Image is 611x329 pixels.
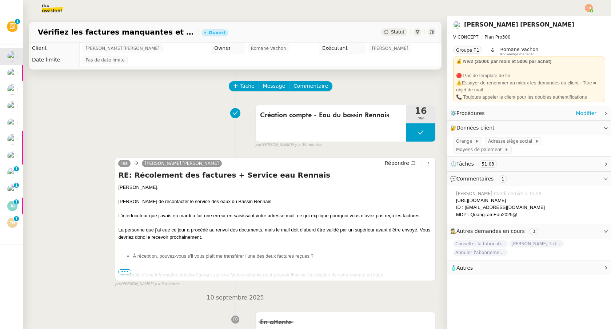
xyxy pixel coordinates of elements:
img: users%2FABbKNE6cqURruDjcsiPjnOKQJp72%2Favatar%2F553dd27b-fe40-476d-bebb-74bc1599d59c [7,84,17,95]
div: ⚙️Procédures Modifier [447,106,611,120]
span: [PERSON_NAME] [PERSON_NAME] [85,45,159,52]
nz-badge-sup: 1 [15,19,20,24]
span: Commentaires [456,176,494,182]
span: Commentaire [293,82,328,90]
span: il y a 35 minutes [292,142,322,148]
span: Pas de date limite [85,56,125,64]
img: users%2Ff7AvM1H5WROKDkFYQNHz8zv46LV2%2Favatar%2Ffa026806-15e4-4312-a94b-3cc825a940eb [453,21,461,29]
img: users%2FtFhOaBya8rNVU5KG7br7ns1BCvi2%2Favatar%2Faa8c47da-ee6c-4101-9e7d-730f2e64f978 [7,168,17,178]
span: il y a 6 minutes [151,281,179,287]
img: users%2Ff7AvM1H5WROKDkFYQNHz8zv46LV2%2Favatar%2Ffa026806-15e4-4312-a94b-3cc825a940eb [7,51,17,62]
span: V CONCEPT [453,35,478,40]
button: Répondre [382,159,418,167]
span: Adresse siège social [488,138,535,145]
span: 🔐 [450,124,498,132]
div: 🔐Données client [447,121,611,135]
nz-badge-sup: 1 [14,183,19,188]
span: & [491,47,494,56]
button: Message [259,81,289,91]
span: Vérifiez les factures manquantes et contactez le service d'eau [38,28,196,36]
span: Création compte - Eau du bassin Rennais [260,110,402,121]
span: Moyens de paiement [456,146,504,153]
strong: 💰 Niv2 (3500€ par mois et 500€ par achat) [456,59,551,64]
div: [URL][DOMAIN_NAME] [456,197,605,204]
span: 💬 [450,176,510,182]
span: Données client [456,125,495,131]
td: Owner [211,43,245,54]
small: [PERSON_NAME] [255,142,322,148]
span: Répondre [385,159,409,167]
span: Orange [456,138,475,145]
div: 📞 Toujours appeler le client pour les doubles authentifications [456,94,602,101]
span: min [406,115,435,122]
a: [PERSON_NAME] [PERSON_NAME] [464,21,574,28]
div: [PERSON_NAME], [118,184,432,191]
li: À réception, pouvez-vous s’il vous plaît me transférer l’une des deux factures reçues ? [133,253,432,260]
nz-tag: 51:03 [479,160,497,168]
img: svg [7,218,17,228]
nz-tag: 3 [530,228,538,235]
nz-badge-sup: 1 [14,216,19,221]
div: ⏲️Tâches 51:03 [447,157,611,171]
app-user-label: Knowledge manager [500,47,539,56]
span: mardi dernier à 15:59 [494,190,543,197]
a: Modifier [576,109,596,118]
span: Annuler l'abonnement Livebox [453,249,508,256]
td: Client [29,43,80,54]
div: 💬Commentaires 1 [447,172,611,186]
span: 10 septembre 2025 [201,293,270,303]
span: ⏲️ [450,161,503,167]
span: Plan Pro [484,35,502,40]
small: [PERSON_NAME] [115,281,179,287]
span: Message [263,82,285,90]
img: users%2FKIcnt4T8hLMuMUUpHYCYQM06gPC2%2Favatar%2F1dbe3bdc-0f95-41bf-bf6e-fc84c6569aaf [7,184,17,194]
p: 1 [15,216,18,223]
div: ⚠️Essayer de renommer au mieux les demandes du client - Titre = objet de mail [456,79,602,94]
span: Tâche [240,82,255,90]
img: users%2F0v3yA2ZOZBYwPN7V38GNVTYjOQj1%2Favatar%2Fa58eb41e-cbb7-4128-9131-87038ae72dcb [7,101,17,111]
span: Romane Vachon [500,47,539,52]
p: 1 [16,19,19,25]
img: svg [7,201,17,211]
div: La personne que j’ai eue ce jour a procédé au renvoi des documents, mais le mail doit d’abord êtr... [118,226,432,241]
span: Autres [456,265,473,271]
span: Tâches [456,161,474,167]
div: Ouvert [209,31,225,35]
span: 300 [502,35,511,40]
span: Autres demandes en cours [456,228,525,234]
span: Statut [391,29,404,35]
span: [PERSON_NAME] [372,45,408,52]
button: Tâche [229,81,259,91]
span: ⚙️ [450,109,488,118]
div: 🕵️Autres demandes en cours 3 [447,224,611,238]
p: 1 [15,199,18,206]
div: 🔴 Pas de template de fin [456,72,602,79]
div: ID : [EMAIL_ADDRESS][DOMAIN_NAME] [456,204,605,211]
img: users%2FtFhOaBya8rNVU5KG7br7ns1BCvi2%2Favatar%2Faa8c47da-ee6c-4101-9e7d-730f2e64f978 [7,151,17,161]
span: ••• [118,269,131,274]
img: users%2FtFhOaBya8rNVU5KG7br7ns1BCvi2%2Favatar%2Faa8c47da-ee6c-4101-9e7d-730f2e64f978 [7,134,17,144]
span: par [255,142,261,148]
span: Knowledge manager [500,52,534,56]
nz-badge-sup: 1 [14,166,19,171]
span: Romane Vachon [251,45,286,52]
td: Date limite [29,54,80,66]
button: Commentaire [289,81,332,91]
h4: RE: Récolement des factures + Service eau Rennais [118,170,432,180]
p: 1 [15,166,18,173]
span: Consulter la fabrication des pièces de tôlerie [453,240,508,247]
div: [PERSON_NAME] de recontacter le service des eaux du Bassin Rennais. [118,198,432,205]
div: J’ai besoin d’une information précise figurant sur une facture récente pour pouvoir finaliser la ... [118,271,432,279]
span: 16 [406,107,435,115]
nz-tag: 1 [499,175,507,183]
img: users%2FtFhOaBya8rNVU5KG7br7ns1BCvi2%2Favatar%2Faa8c47da-ee6c-4101-9e7d-730f2e64f978 [7,118,17,128]
a: [PERSON_NAME] [PERSON_NAME] [142,160,221,167]
span: 🧴 [450,265,473,271]
span: Procédures [456,110,485,116]
div: L’interlocuteur que j’avais eu mardi a fait une erreur en saisissant votre adresse mail, ce qui e... [118,212,432,219]
span: En attente [260,319,292,326]
p: 1 [15,183,18,189]
img: svg [585,4,593,12]
div: 🧴Autres [447,261,611,275]
span: [PERSON_NAME] 3 devis de ménage [509,240,564,247]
